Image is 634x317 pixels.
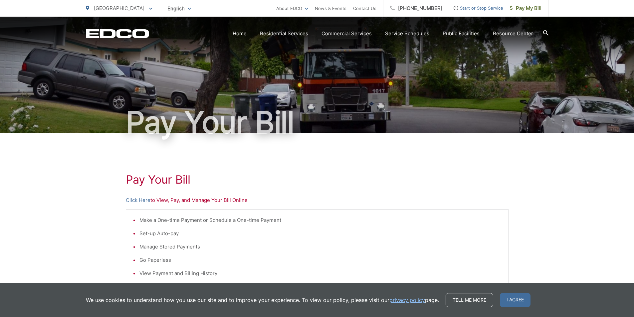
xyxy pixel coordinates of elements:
[260,30,308,38] a: Residential Services
[162,3,196,14] span: English
[443,30,480,38] a: Public Facilities
[500,293,530,307] span: I agree
[321,30,372,38] a: Commercial Services
[86,296,439,304] p: We use cookies to understand how you use our site and to improve your experience. To view our pol...
[94,5,144,11] span: [GEOGRAPHIC_DATA]
[126,196,150,204] a: Click Here
[446,293,493,307] a: Tell me more
[139,243,502,251] li: Manage Stored Payments
[139,216,502,224] li: Make a One-time Payment or Schedule a One-time Payment
[139,256,502,264] li: Go Paperless
[510,4,541,12] span: Pay My Bill
[315,4,346,12] a: News & Events
[389,296,425,304] a: privacy policy
[276,4,308,12] a: About EDCO
[126,196,509,204] p: to View, Pay, and Manage Your Bill Online
[86,29,149,38] a: EDCD logo. Return to the homepage.
[353,4,376,12] a: Contact Us
[385,30,429,38] a: Service Schedules
[233,30,247,38] a: Home
[126,173,509,186] h1: Pay Your Bill
[139,230,502,238] li: Set-up Auto-pay
[493,30,533,38] a: Resource Center
[86,106,548,139] h1: Pay Your Bill
[139,269,502,277] li: View Payment and Billing History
